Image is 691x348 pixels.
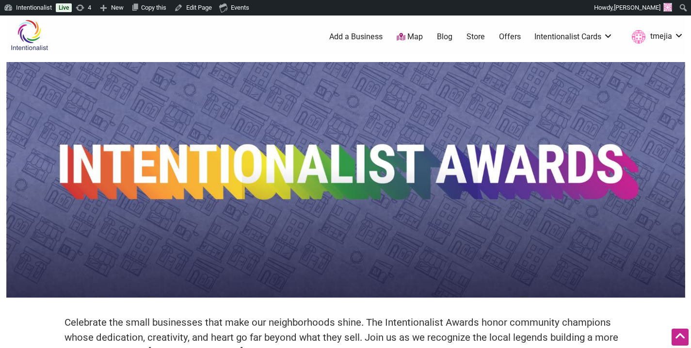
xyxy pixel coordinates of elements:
[56,3,72,12] a: Live
[466,32,485,42] a: Store
[499,32,521,42] a: Offers
[397,32,423,43] a: Map
[329,32,383,42] a: Add a Business
[534,32,613,42] a: Intentionalist Cards
[627,28,684,46] a: tmejia
[614,4,660,11] span: [PERSON_NAME]
[672,329,689,346] div: Scroll Back to Top
[437,32,452,42] a: Blog
[6,19,52,51] img: Intentionalist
